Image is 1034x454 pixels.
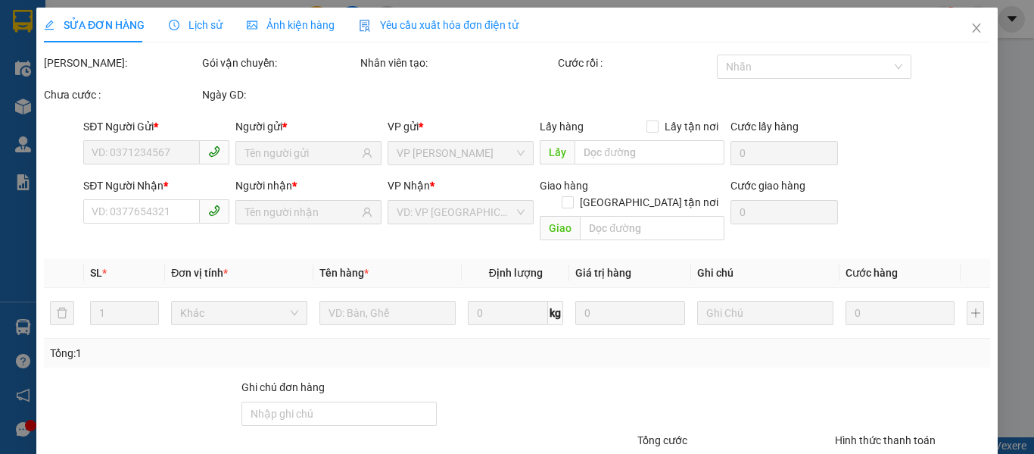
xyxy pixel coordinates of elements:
span: Lấy tận nơi [658,118,724,135]
span: Đơn vị tính [171,267,228,279]
span: Cước hàng [846,267,898,279]
span: Lịch sử [169,19,223,31]
img: icon [359,20,371,32]
div: Người nhận [235,177,382,194]
span: phone [208,205,220,217]
th: Ghi chú [691,258,839,288]
span: Định lượng [488,267,542,279]
span: SL [90,267,102,279]
label: Cước giao hàng [730,180,805,192]
input: 0 [846,301,955,325]
div: Tổng: 1 [50,345,400,362]
input: Dọc đường [580,216,724,240]
button: delete [50,301,74,325]
span: Khác [180,302,298,324]
label: Cước lấy hàng [730,121,798,133]
div: Chưa cước : [44,86,199,103]
span: Giao hàng [540,180,588,192]
button: Close [955,8,998,50]
div: VP gửi [388,118,534,135]
input: Tên người nhận [244,204,359,221]
input: VD: Bàn, Ghế [319,301,456,325]
input: Cước giao hàng [730,200,838,224]
div: SĐT Người Gửi [83,118,229,135]
input: Ghi chú đơn hàng [241,402,436,426]
span: SỬA ĐƠN HÀNG [44,19,145,31]
span: [GEOGRAPHIC_DATA] tận nơi [573,194,724,211]
div: Người gửi [235,118,382,135]
span: Giá trị hàng [575,267,631,279]
span: user [362,207,372,218]
input: 0 [575,301,684,325]
div: SĐT Người Nhận [83,177,229,194]
span: Lấy [540,140,575,164]
span: Lấy hàng [540,121,584,133]
span: edit [44,20,55,30]
span: Tên hàng [319,267,369,279]
span: clock-circle [169,20,179,30]
span: close [970,22,983,34]
div: Cước rồi : [558,55,713,71]
div: [PERSON_NAME]: [44,55,199,71]
span: kg [548,301,563,325]
span: Giao [540,216,580,240]
input: Dọc đường [575,140,724,164]
input: Cước lấy hàng [730,141,838,165]
span: Ảnh kiện hàng [247,19,335,31]
span: picture [247,20,257,30]
label: Hình thức thanh toán [835,434,936,446]
input: Tên người gửi [244,145,359,161]
input: Ghi Chú [697,301,833,325]
button: plus [967,301,984,325]
span: phone [208,146,220,158]
span: VP Minh Hưng [397,142,525,164]
div: Nhân viên tạo: [360,55,555,71]
span: VP Nhận [388,180,430,192]
span: Yêu cầu xuất hóa đơn điện tử [359,19,519,31]
div: Ngày GD: [202,86,357,103]
div: Gói vận chuyển: [202,55,357,71]
span: Tổng cước [637,434,687,446]
label: Ghi chú đơn hàng [241,381,325,393]
span: user [362,148,372,158]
